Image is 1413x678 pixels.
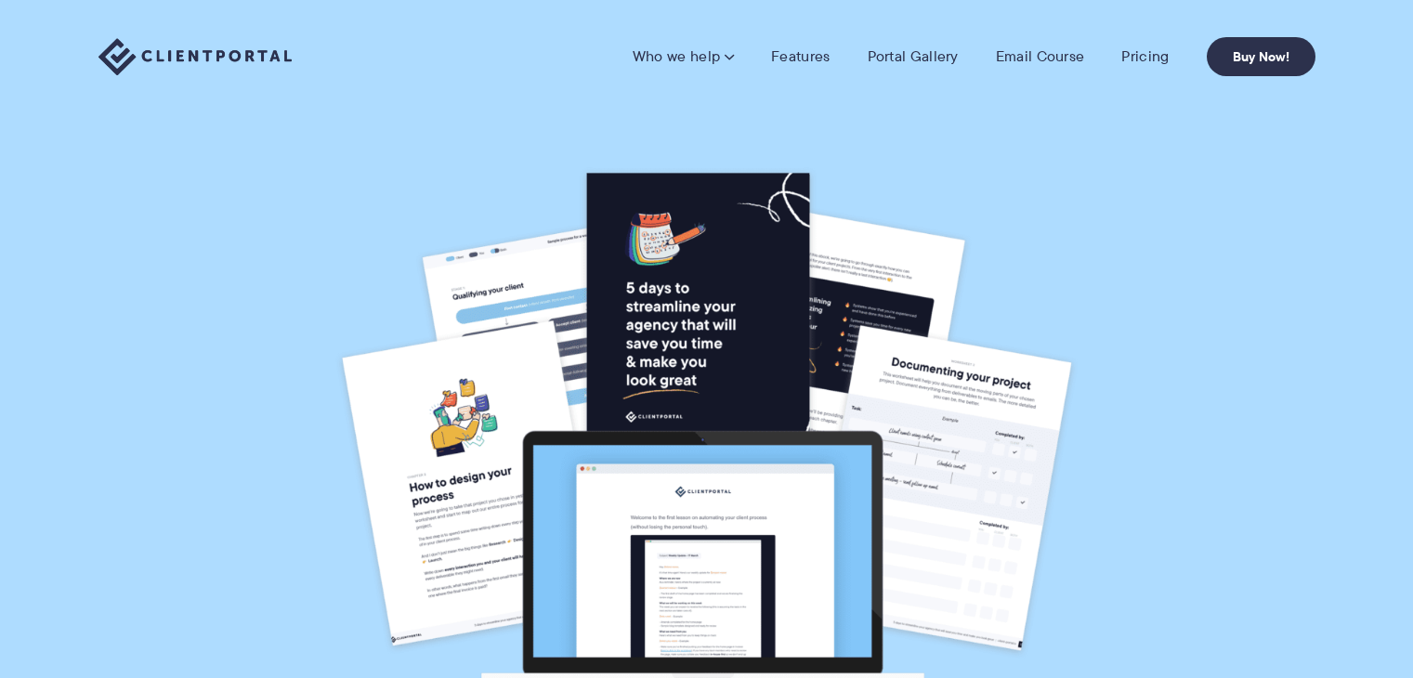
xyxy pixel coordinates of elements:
[633,47,734,66] a: Who we help
[996,47,1085,66] a: Email Course
[771,47,830,66] a: Features
[1121,47,1169,66] a: Pricing
[1207,37,1315,76] a: Buy Now!
[868,47,959,66] a: Portal Gallery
